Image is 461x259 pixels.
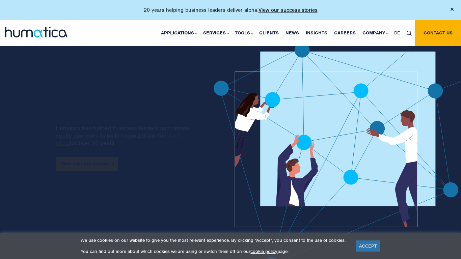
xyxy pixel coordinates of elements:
[232,20,256,46] a: Tools
[144,7,318,13] p: 20 years helping business leaders deliver alpha.
[359,20,391,46] a: Company
[158,20,200,46] a: Applications
[407,31,412,36] img: search_icon
[250,249,277,254] a: cookie policy
[391,20,403,46] a: DE
[394,30,400,36] span: DE
[331,20,359,46] a: Careers
[256,20,282,46] a: Clients
[259,7,318,13] a: View our success stories
[56,124,190,147] p: Humatica has helped business leaders and private equity sponsors to build organizations to for ov...
[356,240,380,252] a: ACCEPT
[282,20,302,46] a: News
[56,132,181,147] a: deliver alpha
[415,20,461,46] a: Contact us
[200,20,232,46] a: Services
[56,157,118,171] a: View success stories
[112,162,114,165] img: arrowicon
[81,237,347,243] p: We use cookies on our website to give you the most relevant experience. By clicking “Accept”, you...
[302,20,331,46] a: Insights
[81,249,347,254] p: You can find out more about which cookies we are using or switch them off on our page.
[5,27,67,37] img: logo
